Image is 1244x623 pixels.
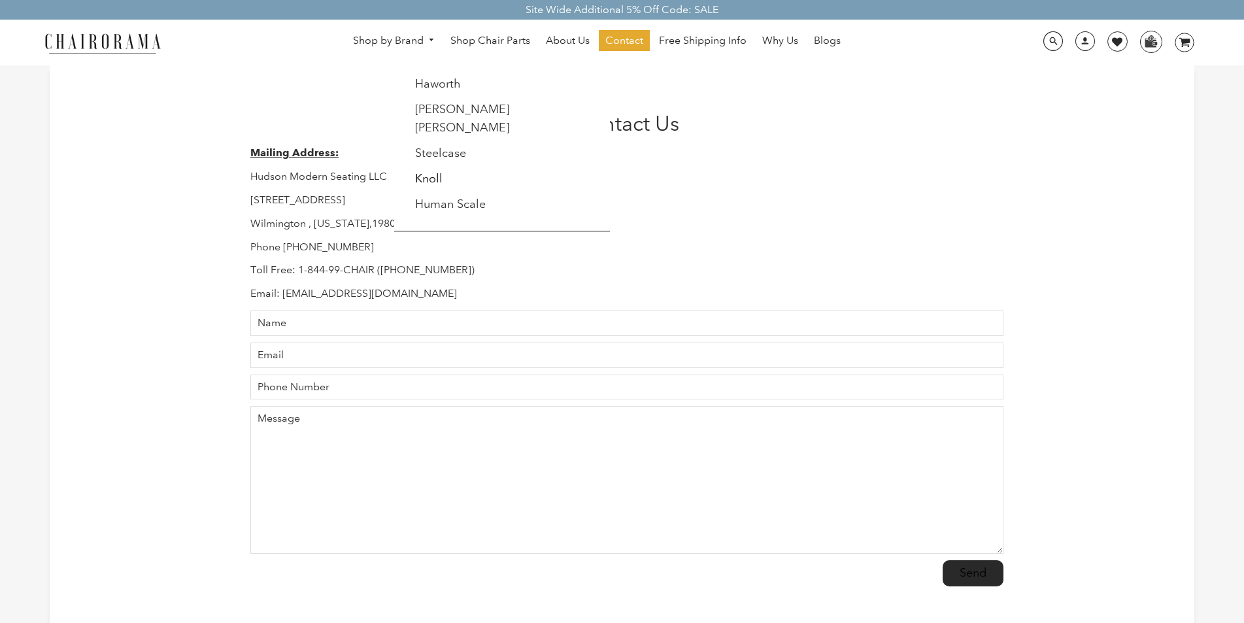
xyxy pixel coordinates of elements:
[807,30,847,51] a: Blogs
[546,34,590,48] span: About Us
[762,34,798,48] span: Why Us
[652,30,753,51] a: Free Shipping Info
[346,31,442,51] a: Shop by Brand
[37,31,168,54] img: chairorama
[224,30,970,54] nav: DesktopNavigation
[1141,31,1161,51] img: WhatsApp_Image_2024-07-12_at_16.23.01.webp
[659,34,747,48] span: Free Shipping Info
[415,146,466,160] a: Steelcase
[415,102,509,135] a: [PERSON_NAME] [PERSON_NAME]
[450,34,530,48] span: Shop Chair Parts
[415,197,486,211] a: Human Scale
[756,30,805,51] a: Why Us
[605,34,643,48] span: Contact
[599,30,650,51] a: Contact
[814,34,841,48] span: Blogs
[415,171,443,186] a: Knoll
[539,30,596,51] a: About Us
[415,76,461,91] a: Haworth
[444,30,537,51] a: Shop Chair Parts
